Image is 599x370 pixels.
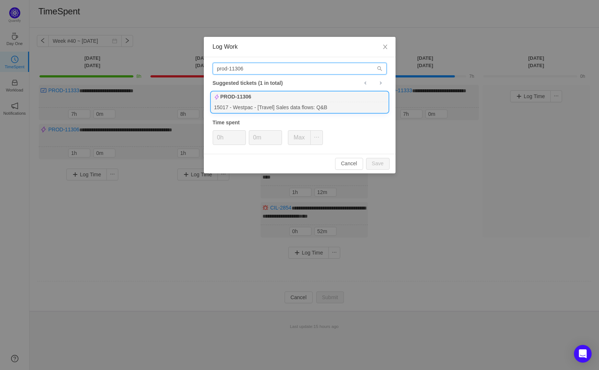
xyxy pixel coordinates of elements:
[335,158,363,170] button: Cancel
[213,78,387,88] div: Suggested tickets (1 in total)
[213,119,387,127] div: Time spent
[375,37,396,58] button: Close
[377,66,382,71] i: icon: search
[382,44,388,50] i: icon: close
[213,43,387,51] div: Log Work
[310,130,323,145] button: icon: ellipsis
[214,94,219,100] img: 10307
[366,158,390,170] button: Save
[288,130,311,145] button: Max
[574,345,592,363] div: Open Intercom Messenger
[220,93,251,101] b: PROD-11306
[211,102,388,112] div: 15017 - Westpac - [Travel] Sales data flows: Q&B
[213,63,387,75] input: Search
